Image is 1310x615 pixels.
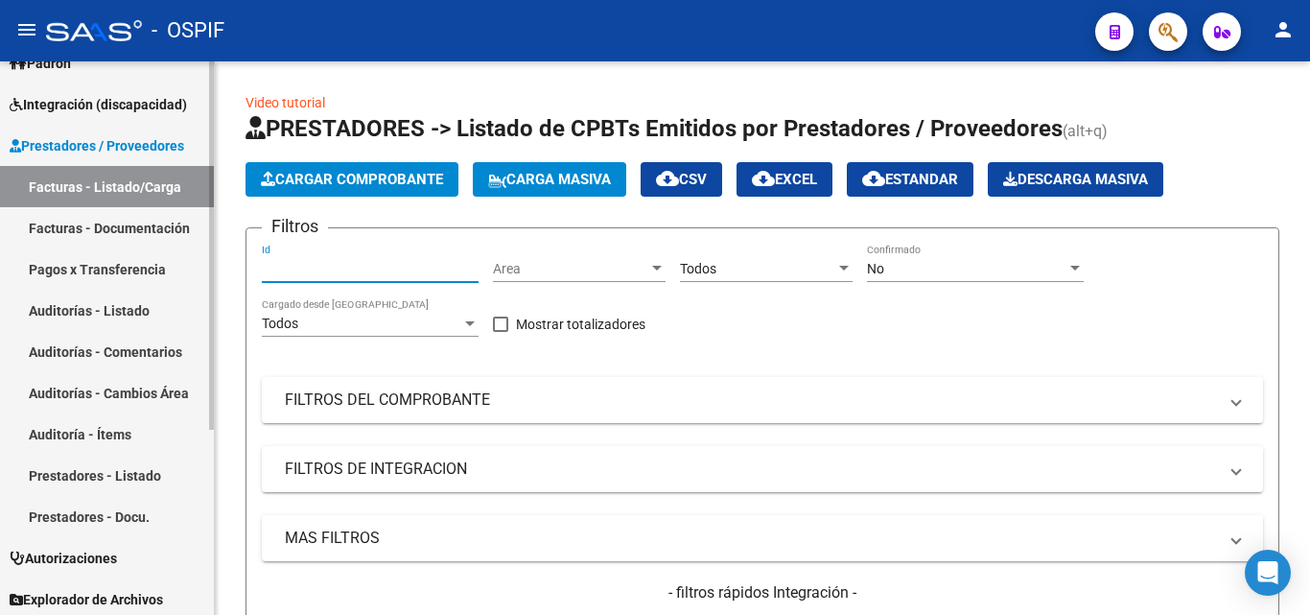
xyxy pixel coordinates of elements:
mat-icon: menu [15,18,38,41]
button: EXCEL [737,162,832,197]
span: Mostrar totalizadores [516,313,645,336]
button: Carga Masiva [473,162,626,197]
span: Padrón [10,53,71,74]
mat-expansion-panel-header: FILTROS DEL COMPROBANTE [262,377,1263,423]
span: Descarga Masiva [1003,171,1148,188]
span: Area [493,261,648,277]
mat-icon: cloud_download [656,167,679,190]
button: Descarga Masiva [988,162,1163,197]
span: Prestadores / Proveedores [10,135,184,156]
mat-panel-title: FILTROS DEL COMPROBANTE [285,390,1217,411]
span: EXCEL [752,171,817,188]
button: CSV [641,162,722,197]
mat-expansion-panel-header: MAS FILTROS [262,515,1263,561]
span: Cargar Comprobante [261,171,443,188]
mat-icon: person [1272,18,1295,41]
span: Estandar [862,171,958,188]
h3: Filtros [262,213,328,240]
span: PRESTADORES -> Listado de CPBTs Emitidos por Prestadores / Proveedores [246,115,1063,142]
div: Open Intercom Messenger [1245,550,1291,596]
span: Explorador de Archivos [10,589,163,610]
mat-expansion-panel-header: FILTROS DE INTEGRACION [262,446,1263,492]
span: Todos [680,261,716,276]
h4: - filtros rápidos Integración - [262,582,1263,603]
mat-icon: cloud_download [752,167,775,190]
span: No [867,261,884,276]
mat-panel-title: MAS FILTROS [285,528,1217,549]
button: Estandar [847,162,973,197]
app-download-masive: Descarga masiva de comprobantes (adjuntos) [988,162,1163,197]
span: Todos [262,316,298,331]
span: CSV [656,171,707,188]
span: Carga Masiva [488,171,611,188]
mat-icon: cloud_download [862,167,885,190]
span: Autorizaciones [10,548,117,569]
mat-panel-title: FILTROS DE INTEGRACION [285,459,1217,480]
span: Integración (discapacidad) [10,94,187,115]
a: Video tutorial [246,95,325,110]
span: (alt+q) [1063,122,1108,140]
button: Cargar Comprobante [246,162,458,197]
span: - OSPIF [152,10,224,52]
